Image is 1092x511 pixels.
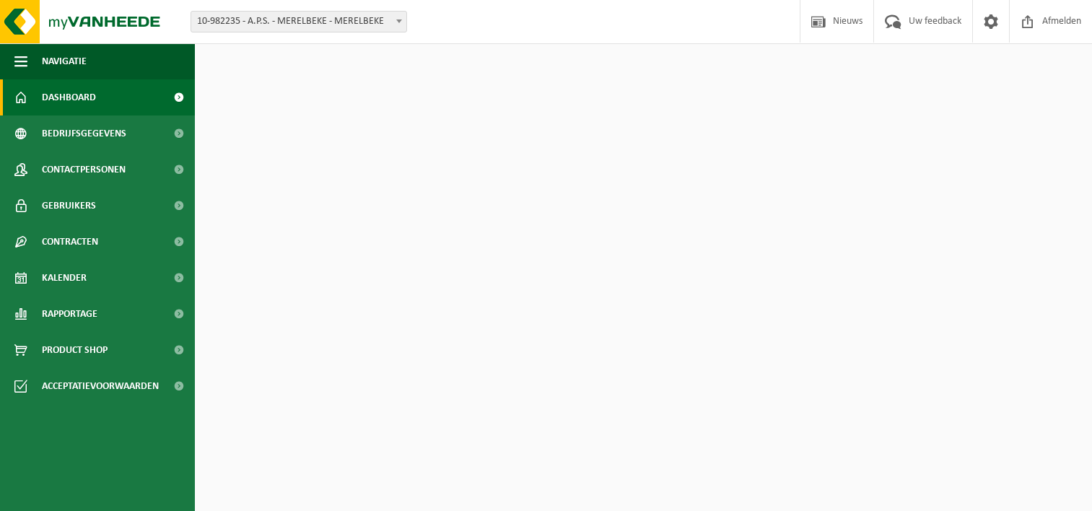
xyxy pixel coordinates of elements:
span: Kalender [42,260,87,296]
span: Acceptatievoorwaarden [42,368,159,404]
span: 10-982235 - A.P.S. - MERELBEKE - MERELBEKE [191,12,406,32]
span: Contracten [42,224,98,260]
span: Navigatie [42,43,87,79]
span: 10-982235 - A.P.S. - MERELBEKE - MERELBEKE [191,11,407,32]
span: Bedrijfsgegevens [42,115,126,152]
span: Rapportage [42,296,97,332]
span: Dashboard [42,79,96,115]
span: Gebruikers [42,188,96,224]
span: Contactpersonen [42,152,126,188]
span: Product Shop [42,332,108,368]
